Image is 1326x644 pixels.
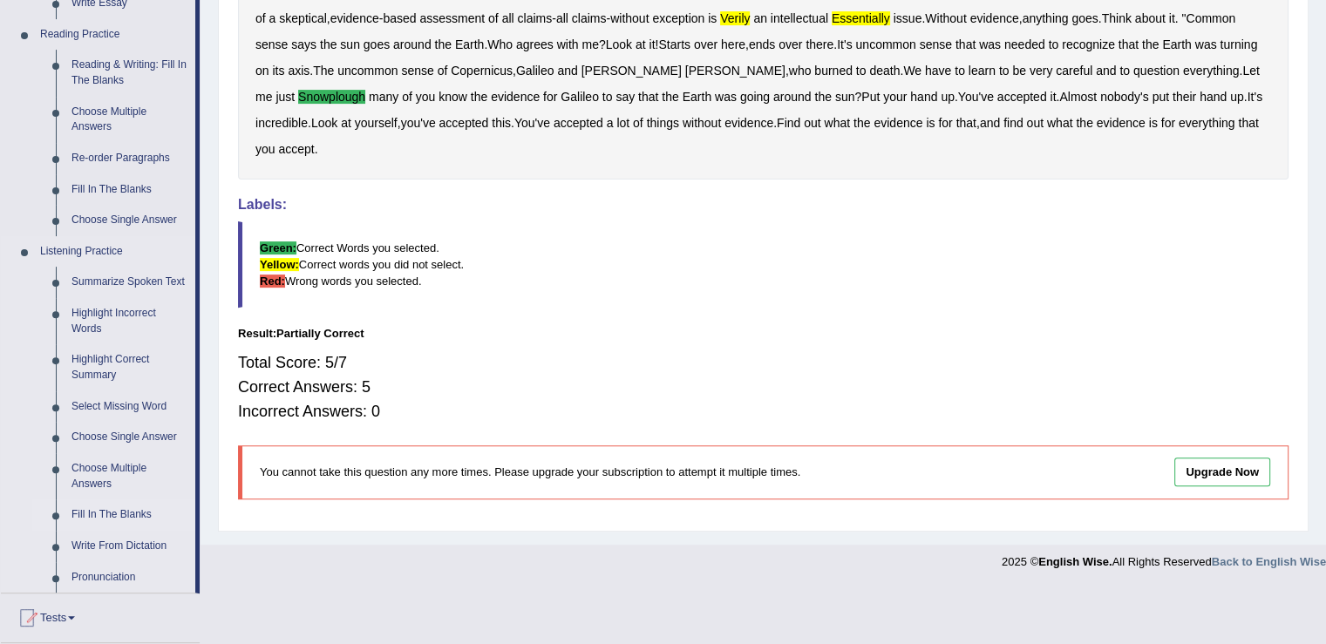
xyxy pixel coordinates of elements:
b: snowplough [298,90,365,104]
b: all [502,11,514,25]
b: to [1048,37,1058,51]
b: Copernicus [451,64,513,78]
b: just [275,90,295,104]
a: Fill In The Blanks [64,499,195,531]
a: Choose Multiple Answers [64,453,195,499]
b: around [773,90,812,104]
b: your [883,90,907,104]
b: their [1173,90,1196,104]
b: sense [255,37,288,51]
b: death [869,64,900,78]
strong: Back to English Wise [1212,555,1326,568]
b: for [1161,116,1175,130]
b: is [926,116,935,130]
b: ends [749,37,775,51]
b: incredible [255,116,308,130]
b: at [341,116,351,130]
b: axis [288,64,309,78]
a: Tests [1,593,200,637]
b: of [488,11,499,25]
b: very [1030,64,1052,78]
b: going [740,90,770,104]
a: Summarize Spoken Text [64,267,195,298]
b: Yellow: [260,258,299,271]
b: a [269,11,276,25]
b: you've [401,116,436,130]
strong: English Wise. [1038,555,1112,568]
h4: Labels: [238,197,1289,213]
b: We [903,64,921,78]
b: turning [1220,37,1257,51]
b: essentially [832,11,890,25]
a: Write From Dictation [64,531,195,562]
b: find [1003,116,1023,130]
b: Who [487,37,513,51]
b: was [715,90,737,104]
b: to [999,64,1010,78]
b: learn [969,64,996,78]
b: accepted [439,116,489,130]
b: of [438,64,448,78]
b: that [956,116,976,130]
b: recognize [1062,37,1115,51]
b: and [980,116,1000,130]
b: put [1152,90,1168,104]
b: Green: [260,241,296,254]
b: Look [311,116,337,130]
b: over [694,37,717,51]
b: the [1076,116,1092,130]
b: of [255,11,266,25]
b: exception [652,11,704,25]
b: it [1169,11,1175,25]
a: Select Missing Word [64,391,195,423]
a: Choose Single Answer [64,422,195,453]
b: evidence [970,11,1019,25]
b: that [638,90,658,104]
b: up [941,90,955,104]
b: is [1149,116,1158,130]
b: a [607,116,614,130]
b: was [979,37,1001,51]
b: of [402,90,412,104]
b: Earth [455,37,484,51]
b: sense [401,64,433,78]
b: Common [1186,11,1235,25]
b: It's [1247,90,1261,104]
b: hand [910,90,937,104]
b: that [955,37,976,51]
a: Choose Single Answer [64,205,195,236]
b: everything [1183,64,1240,78]
b: it [1050,90,1056,104]
b: for [543,90,557,104]
b: evidence [491,90,540,104]
b: assessment [419,11,485,25]
b: here [721,37,745,51]
a: Listening Practice [32,236,195,268]
b: out [1026,116,1043,130]
b: of [633,116,643,130]
b: to [955,64,965,78]
b: issue [894,11,922,25]
b: Galileo [561,90,599,104]
b: [PERSON_NAME] [685,64,785,78]
b: the [1142,37,1159,51]
b: on [255,64,269,78]
b: all [556,11,568,25]
a: Fill In The Blanks [64,174,195,206]
b: evidence [724,116,773,130]
div: Total Score: 5/7 Correct Answers: 5 Incorrect Answers: 0 [238,342,1289,432]
b: skeptical [279,11,326,25]
b: based [383,11,416,25]
b: accepted [997,90,1047,104]
b: Galileo [516,64,554,78]
b: Look [606,37,632,51]
a: Re-order Paragraphs [64,143,195,174]
p: You cannot take this question any more times. Please upgrade your subscription to attempt it mult... [260,464,1017,480]
b: Starts [658,37,690,51]
b: everything [1179,116,1235,130]
b: about [1135,11,1166,25]
b: It's [837,37,852,51]
div: Result: [238,325,1289,342]
b: evidence [1097,116,1146,130]
b: goes [364,37,390,51]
